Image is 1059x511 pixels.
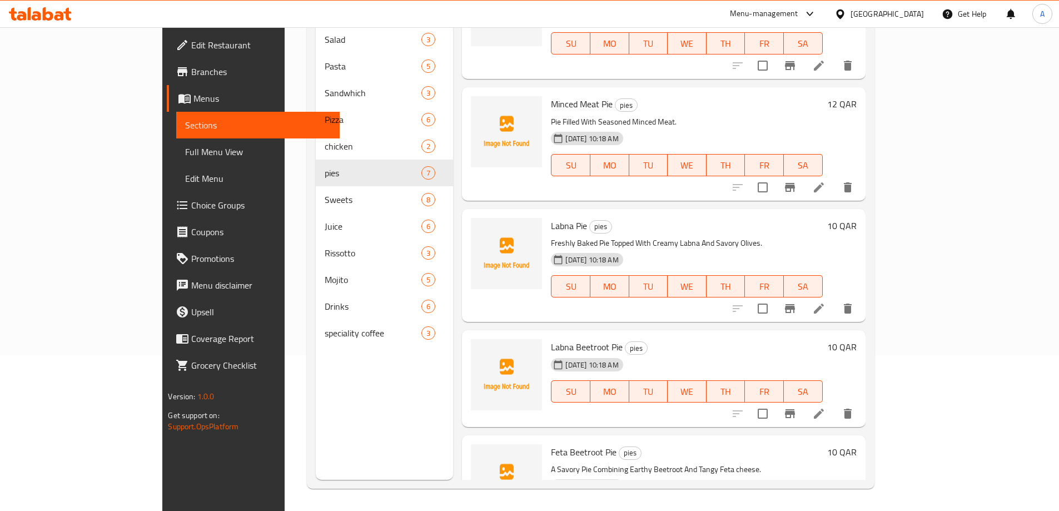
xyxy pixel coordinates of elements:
[812,407,826,420] a: Edit menu item
[325,113,421,126] div: Pizza
[551,236,822,250] p: Freshly Baked Pie Topped With Creamy Labna And Savory Olives.
[176,112,339,138] a: Sections
[421,113,435,126] div: items
[421,140,435,153] div: items
[629,154,668,176] button: TU
[834,174,861,201] button: delete
[325,33,421,46] span: Salad
[551,275,590,297] button: SU
[168,389,195,404] span: Version:
[167,245,339,272] a: Promotions
[707,380,745,403] button: TH
[751,54,774,77] span: Select to update
[191,279,330,292] span: Menu disclaimer
[422,221,435,232] span: 6
[1040,8,1045,20] span: A
[325,193,421,206] div: Sweets
[197,389,215,404] span: 1.0.0
[812,59,826,72] a: Edit menu item
[551,463,822,477] p: A Savory Pie Combining Earthy Beetroot And Tangy Feta cheese.
[316,320,453,346] div: speciality coffee3
[788,384,818,400] span: SA
[551,154,590,176] button: SU
[422,195,435,205] span: 8
[167,325,339,352] a: Coverage Report
[191,332,330,345] span: Coverage Report
[777,295,803,322] button: Branch-specific-item
[551,96,613,112] span: Minced Meat Pie
[561,360,623,370] span: [DATE] 10:18 AM
[316,22,453,351] nav: Menu sections
[634,384,664,400] span: TU
[777,400,803,427] button: Branch-specific-item
[629,32,668,54] button: TU
[422,328,435,339] span: 3
[589,220,612,234] div: pies
[191,359,330,372] span: Grocery Checklist
[325,86,421,100] div: Sandwhich
[421,86,435,100] div: items
[561,133,623,144] span: [DATE] 10:18 AM
[168,408,219,423] span: Get support on:
[668,275,707,297] button: WE
[185,172,330,185] span: Edit Menu
[551,380,590,403] button: SU
[668,380,707,403] button: WE
[191,225,330,239] span: Coupons
[595,279,625,295] span: MO
[176,138,339,165] a: Full Menu View
[634,157,664,173] span: TU
[634,279,664,295] span: TU
[745,32,784,54] button: FR
[471,339,542,410] img: Labna Beetroot Pie
[316,186,453,213] div: Sweets8
[777,174,803,201] button: Branch-specific-item
[551,32,590,54] button: SU
[711,279,741,295] span: TH
[325,220,421,233] span: Juice
[325,273,421,286] div: Mojito
[556,36,585,52] span: SU
[749,36,779,52] span: FR
[325,140,421,153] span: chicken
[422,168,435,178] span: 7
[316,293,453,320] div: Drinks6
[556,279,585,295] span: SU
[590,275,629,297] button: MO
[751,176,774,199] span: Select to update
[625,342,647,355] span: pies
[556,157,585,173] span: SU
[316,266,453,293] div: Mojito5
[827,339,857,355] h6: 10 QAR
[325,326,421,340] span: speciality coffee
[422,61,435,72] span: 5
[615,98,638,112] div: pies
[316,80,453,106] div: Sandwhich3
[422,275,435,285] span: 5
[551,444,616,460] span: Feta Beetroot Pie
[316,240,453,266] div: Rissotto3
[619,446,642,460] div: pies
[745,154,784,176] button: FR
[672,384,702,400] span: WE
[325,300,421,313] span: Drinks
[191,199,330,212] span: Choice Groups
[325,59,421,73] div: Pasta
[629,275,668,297] button: TU
[422,301,435,312] span: 6
[422,88,435,98] span: 3
[421,220,435,233] div: items
[325,246,421,260] span: Rissotto
[316,106,453,133] div: Pizza6
[551,115,822,129] p: Pie Filled With Seasoned Minced Meat.
[672,157,702,173] span: WE
[191,65,330,78] span: Branches
[167,352,339,379] a: Grocery Checklist
[749,279,779,295] span: FR
[471,218,542,289] img: Labna Pie
[619,446,641,459] span: pies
